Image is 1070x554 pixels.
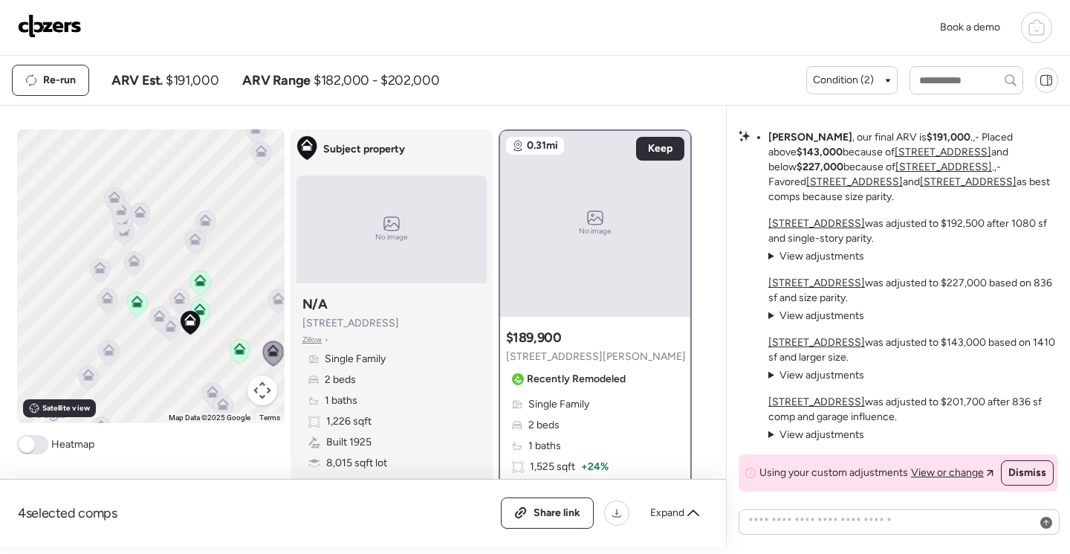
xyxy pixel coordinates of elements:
a: View or change [911,466,993,480]
li: , our final ARV is .,- Placed above because of and below because of .,- Favored and as best comps... [768,130,1058,204]
strong: $227,000 [797,161,843,173]
strong: $191,000 [927,131,970,144]
span: 1,226 sqft [326,414,372,429]
span: Share link [534,506,580,521]
span: 2 beds [528,418,560,433]
strong: [PERSON_NAME] [768,131,852,144]
span: Condition (2) [813,73,874,88]
span: [STREET_ADDRESS] [302,316,399,331]
span: $182,000 - $202,000 [314,71,439,89]
span: Recently Remodeled [527,372,626,387]
summary: View adjustments [768,368,864,383]
span: 0.31mi [527,138,558,153]
a: [STREET_ADDRESS] [895,161,992,173]
a: Open this area in Google Maps (opens a new window) [21,404,70,423]
span: Dismiss [1008,466,1046,480]
a: [STREET_ADDRESS] [768,336,865,349]
span: Garage [326,477,360,492]
h3: $189,900 [506,329,562,347]
span: View adjustments [779,428,864,441]
span: Using your custom adjustments [759,466,908,480]
span: Re-run [43,73,76,88]
span: 1,525 sqft [530,460,575,474]
p: was adjusted to $143,000 based on 1410 sf and larger size. [768,335,1058,365]
span: View adjustments [779,250,864,262]
strong: $143,000 [797,146,843,158]
span: Single Family [528,397,589,412]
span: $191,000 [166,71,218,89]
h3: N/A [302,295,328,313]
a: [STREET_ADDRESS] [768,277,865,289]
summary: View adjustments [768,309,864,323]
span: [STREET_ADDRESS][PERSON_NAME] [506,350,686,364]
span: View adjustments [779,309,864,322]
span: 1 baths [528,439,561,454]
a: [STREET_ADDRESS] [768,217,865,230]
summary: View adjustments [768,428,864,442]
span: Keep [648,141,672,156]
span: Heatmap [51,437,94,452]
p: was adjusted to $192,500 after 1080 sf and single-story parity. [768,216,1058,246]
a: [STREET_ADDRESS] [895,146,991,158]
a: Terms (opens in new tab) [259,413,280,422]
a: [STREET_ADDRESS] [806,175,903,188]
span: 1 baths [325,393,357,408]
span: No image [579,225,612,237]
span: Expand [650,506,684,521]
span: Single Family [325,352,386,367]
button: Map camera controls [247,376,277,405]
span: Zillow [302,334,322,346]
span: 4 selected comps [18,504,117,522]
span: Book a demo [940,21,1000,33]
span: Satellite view [42,402,90,414]
span: No image [375,231,408,243]
img: Google [21,404,70,423]
a: [STREET_ADDRESS] [768,396,865,408]
span: Built 1925 [326,435,372,450]
p: was adjusted to $201,700 after 836 sf comp and garage influence. [768,395,1058,425]
span: View adjustments [779,369,864,381]
span: Subject property [323,142,405,157]
p: was adjusted to $227,000 based on 836 sf and size parity. [768,276,1058,306]
span: 8,015 sqft lot [326,456,387,471]
span: Map Data ©2025 Google [169,413,250,422]
span: + 24% [581,460,609,474]
summary: View adjustments [768,249,864,264]
span: ARV Est. [111,71,163,89]
a: [STREET_ADDRESS] [920,175,1016,188]
span: 2 beds [325,373,356,387]
span: ARV Range [242,71,311,89]
span: View or change [911,466,984,480]
img: Logo [18,14,82,38]
span: • [325,334,328,346]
